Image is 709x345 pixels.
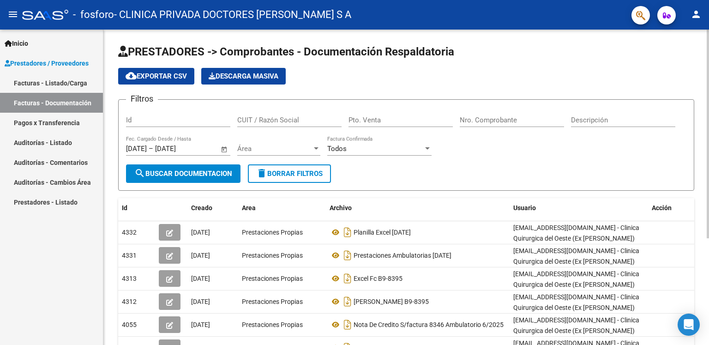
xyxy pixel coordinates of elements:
[126,145,147,153] input: Fecha inicio
[256,168,267,179] mat-icon: delete
[513,270,639,288] span: [EMAIL_ADDRESS][DOMAIN_NAME] - Clinica Quirurgica del Oeste (Ex [PERSON_NAME])
[118,198,155,218] datatable-header-cell: Id
[122,229,137,236] span: 4332
[122,275,137,282] span: 4313
[118,45,454,58] span: PRESTADORES -> Comprobantes - Documentación Respaldatoria
[191,275,210,282] span: [DATE]
[237,145,312,153] span: Área
[342,317,354,332] i: Descargar documento
[242,321,303,328] span: Prestaciones Propias
[354,229,411,236] span: Planilla Excel [DATE]
[209,72,278,80] span: Descarga Masiva
[513,204,536,212] span: Usuario
[187,198,238,218] datatable-header-cell: Creado
[126,70,137,81] mat-icon: cloud_download
[7,9,18,20] mat-icon: menu
[118,68,194,85] button: Exportar CSV
[342,248,354,263] i: Descargar documento
[354,321,504,328] span: Nota De Credito S/factura 8346 Ambulatorio 6/2025
[201,68,286,85] app-download-masive: Descarga masiva de comprobantes (adjuntos)
[354,275,403,282] span: Excel Fc B9-8395
[149,145,153,153] span: –
[122,204,127,212] span: Id
[122,321,137,328] span: 4055
[191,298,210,305] span: [DATE]
[5,58,89,68] span: Prestadores / Proveedores
[242,298,303,305] span: Prestaciones Propias
[648,198,694,218] datatable-header-cell: Acción
[342,271,354,286] i: Descargar documento
[114,5,351,25] span: - CLINICA PRIVADA DOCTORES [PERSON_NAME] S A
[126,92,158,105] h3: Filtros
[242,229,303,236] span: Prestaciones Propias
[326,198,510,218] datatable-header-cell: Archivo
[354,298,429,305] span: [PERSON_NAME] B9-8395
[191,321,210,328] span: [DATE]
[122,252,137,259] span: 4331
[513,224,639,242] span: [EMAIL_ADDRESS][DOMAIN_NAME] - Clinica Quirurgica del Oeste (Ex [PERSON_NAME])
[238,198,326,218] datatable-header-cell: Area
[691,9,702,20] mat-icon: person
[191,204,212,212] span: Creado
[513,247,639,265] span: [EMAIL_ADDRESS][DOMAIN_NAME] - Clinica Quirurgica del Oeste (Ex [PERSON_NAME])
[330,204,352,212] span: Archivo
[242,252,303,259] span: Prestaciones Propias
[652,204,672,212] span: Acción
[191,229,210,236] span: [DATE]
[510,198,648,218] datatable-header-cell: Usuario
[5,38,28,48] span: Inicio
[126,72,187,80] span: Exportar CSV
[134,168,145,179] mat-icon: search
[248,164,331,183] button: Borrar Filtros
[219,144,230,155] button: Open calendar
[256,169,323,178] span: Borrar Filtros
[513,316,639,334] span: [EMAIL_ADDRESS][DOMAIN_NAME] - Clinica Quirurgica del Oeste (Ex [PERSON_NAME])
[126,164,240,183] button: Buscar Documentacion
[513,293,639,311] span: [EMAIL_ADDRESS][DOMAIN_NAME] - Clinica Quirurgica del Oeste (Ex [PERSON_NAME])
[201,68,286,85] button: Descarga Masiva
[242,204,256,212] span: Area
[191,252,210,259] span: [DATE]
[327,145,347,153] span: Todos
[122,298,137,305] span: 4312
[134,169,232,178] span: Buscar Documentacion
[242,275,303,282] span: Prestaciones Propias
[354,252,451,259] span: Prestaciones Ambulatorias [DATE]
[155,145,200,153] input: Fecha fin
[342,294,354,309] i: Descargar documento
[678,314,700,336] div: Open Intercom Messenger
[73,5,114,25] span: - fosforo
[342,225,354,240] i: Descargar documento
